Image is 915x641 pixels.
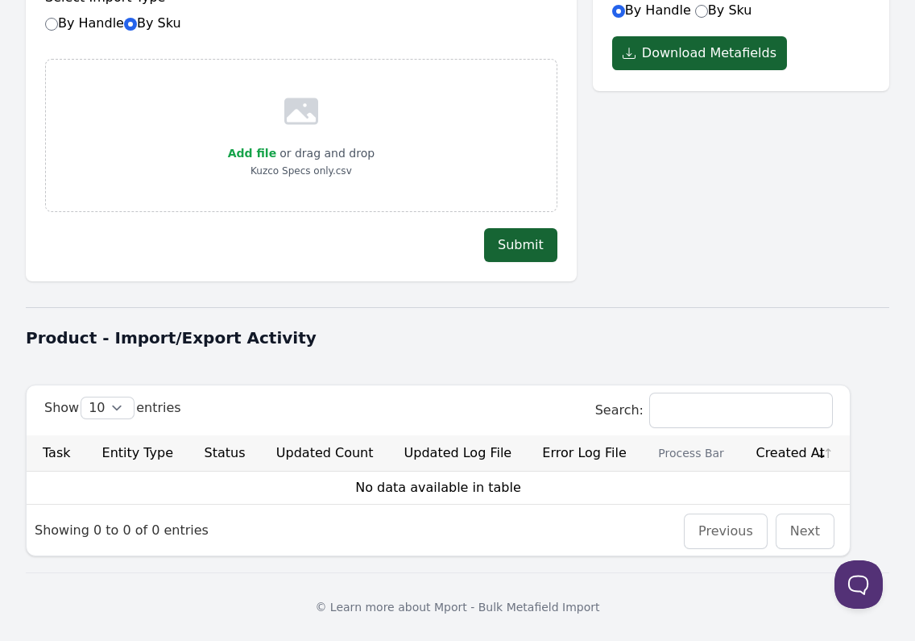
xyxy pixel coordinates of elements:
[45,15,181,31] label: By Handle
[124,15,181,31] label: By Sku
[612,5,625,18] input: By Handle
[276,144,375,163] p: or drag and drop
[124,18,137,31] input: By Sku
[695,2,752,18] label: By Sku
[698,523,753,539] a: Previous
[612,36,787,70] button: Download Metafields
[45,18,58,31] input: By HandleBy Sku
[740,435,850,472] th: Created At: activate to sort column ascending
[26,327,889,349] h1: Product - Import/Export Activity
[790,523,820,539] a: Next
[228,147,276,160] span: Add file
[650,393,832,427] input: Search:
[228,163,375,179] p: Kuzco Specs only.csv
[595,402,832,418] label: Search:
[434,601,600,614] a: Mport - Bulk Metafield Import
[27,472,850,504] td: No data available in table
[315,601,430,614] span: © Learn more about
[695,5,708,18] input: By Sku
[44,400,181,415] label: Show entries
[484,228,557,262] button: Submit
[27,510,217,551] div: Showing 0 to 0 of 0 entries
[81,398,134,418] select: Showentries
[834,560,883,609] iframe: Toggle Customer Support
[612,2,691,18] label: By Handle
